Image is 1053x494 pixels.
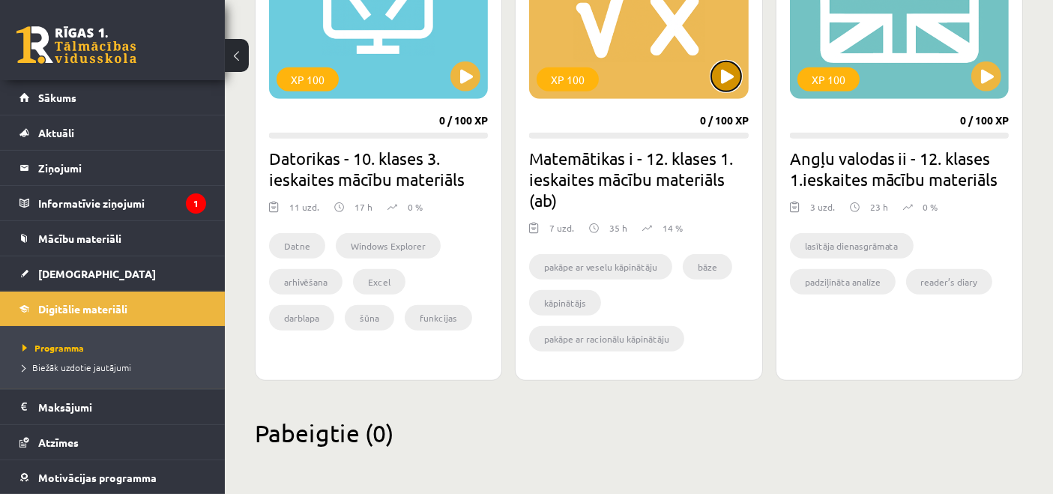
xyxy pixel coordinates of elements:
[870,200,888,214] p: 23 h
[38,436,79,449] span: Atzīmes
[22,342,84,354] span: Programma
[354,200,372,214] p: 17 h
[906,269,992,295] li: reader’s diary
[22,361,210,374] a: Biežāk uzdotie jautājumi
[797,67,860,91] div: XP 100
[22,361,131,373] span: Biežāk uzdotie jautājumi
[19,186,206,220] a: Informatīvie ziņojumi1
[408,200,423,214] p: 0 %
[38,390,206,424] legend: Maksājumi
[529,326,684,352] li: pakāpe ar racionālu kāpinātāju
[186,193,206,214] i: 1
[537,67,599,91] div: XP 100
[19,80,206,115] a: Sākums
[19,390,206,424] a: Maksājumi
[38,91,76,104] span: Sākums
[790,269,896,295] li: padziļināta analīze
[289,200,319,223] div: 11 uzd.
[336,233,441,259] li: Windows Explorer
[269,305,334,331] li: darblapa
[22,341,210,355] a: Programma
[19,221,206,256] a: Mācību materiāli
[549,221,574,244] div: 7 uzd.
[19,425,206,460] a: Atzīmes
[790,148,1009,190] h2: Angļu valodas ii - 12. klases 1.ieskaites mācību materiāls
[277,67,339,91] div: XP 100
[663,221,683,235] p: 14 %
[353,269,405,295] li: Excel
[19,151,206,185] a: Ziņojumi
[923,200,938,214] p: 0 %
[269,233,325,259] li: Datne
[19,256,206,291] a: [DEMOGRAPHIC_DATA]
[529,254,672,280] li: pakāpe ar veselu kāpinātāju
[609,221,627,235] p: 35 h
[529,290,601,316] li: kāpinātājs
[683,254,732,280] li: bāze
[38,151,206,185] legend: Ziņojumi
[345,305,394,331] li: šūna
[269,269,343,295] li: arhivēšana
[255,418,1023,448] h2: Pabeigtie (0)
[38,232,121,245] span: Mācību materiāli
[38,267,156,280] span: [DEMOGRAPHIC_DATA]
[790,233,914,259] li: lasītāja dienasgrāmata
[19,115,206,150] a: Aktuāli
[269,148,488,190] h2: Datorikas - 10. klases 3. ieskaites mācību materiāls
[38,126,74,139] span: Aktuāli
[16,26,136,64] a: Rīgas 1. Tālmācības vidusskola
[38,471,157,484] span: Motivācijas programma
[810,200,835,223] div: 3 uzd.
[38,302,127,316] span: Digitālie materiāli
[19,292,206,326] a: Digitālie materiāli
[38,186,206,220] legend: Informatīvie ziņojumi
[405,305,472,331] li: funkcijas
[529,148,748,211] h2: Matemātikas i - 12. klases 1. ieskaites mācību materiāls (ab)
